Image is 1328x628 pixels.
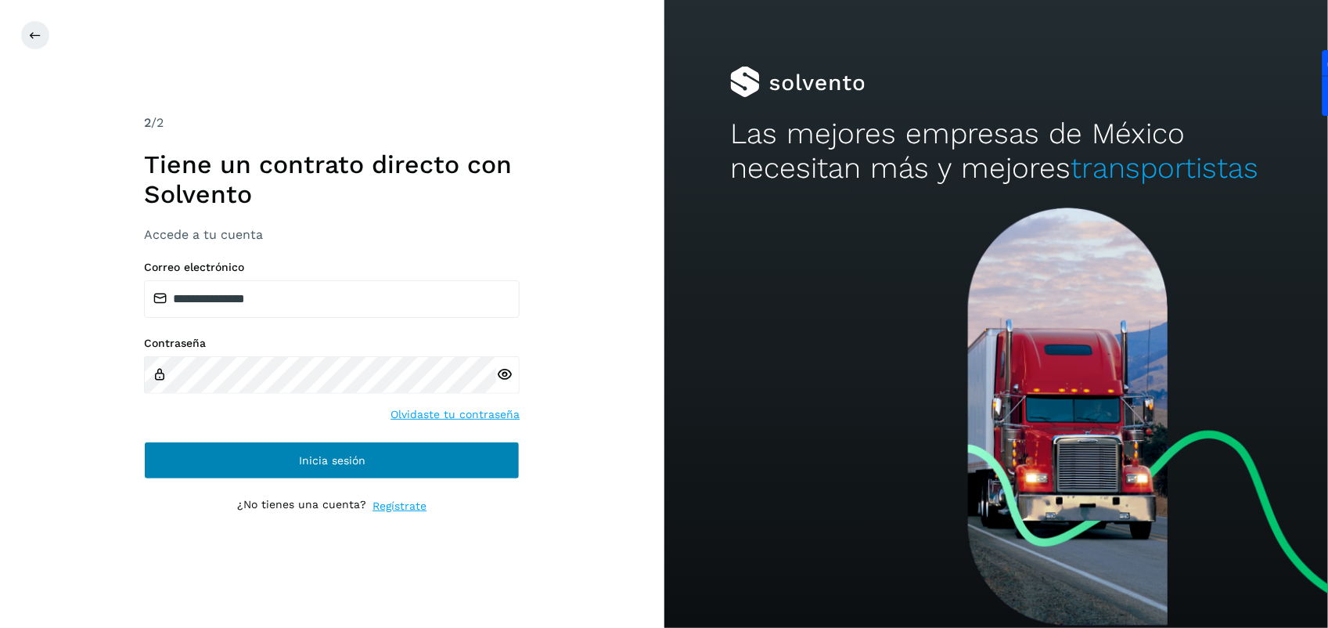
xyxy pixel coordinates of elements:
[144,337,520,350] label: Contraseña
[237,498,366,514] p: ¿No tienes una cuenta?
[144,227,520,242] h3: Accede a tu cuenta
[730,117,1261,186] h2: Las mejores empresas de México necesitan más y mejores
[1071,151,1258,185] span: transportistas
[144,115,151,130] span: 2
[144,150,520,210] h1: Tiene un contrato directo con Solvento
[299,455,365,466] span: Inicia sesión
[144,114,520,132] div: /2
[372,498,426,514] a: Regístrate
[144,261,520,274] label: Correo electrónico
[144,442,520,479] button: Inicia sesión
[390,406,520,423] a: Olvidaste tu contraseña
